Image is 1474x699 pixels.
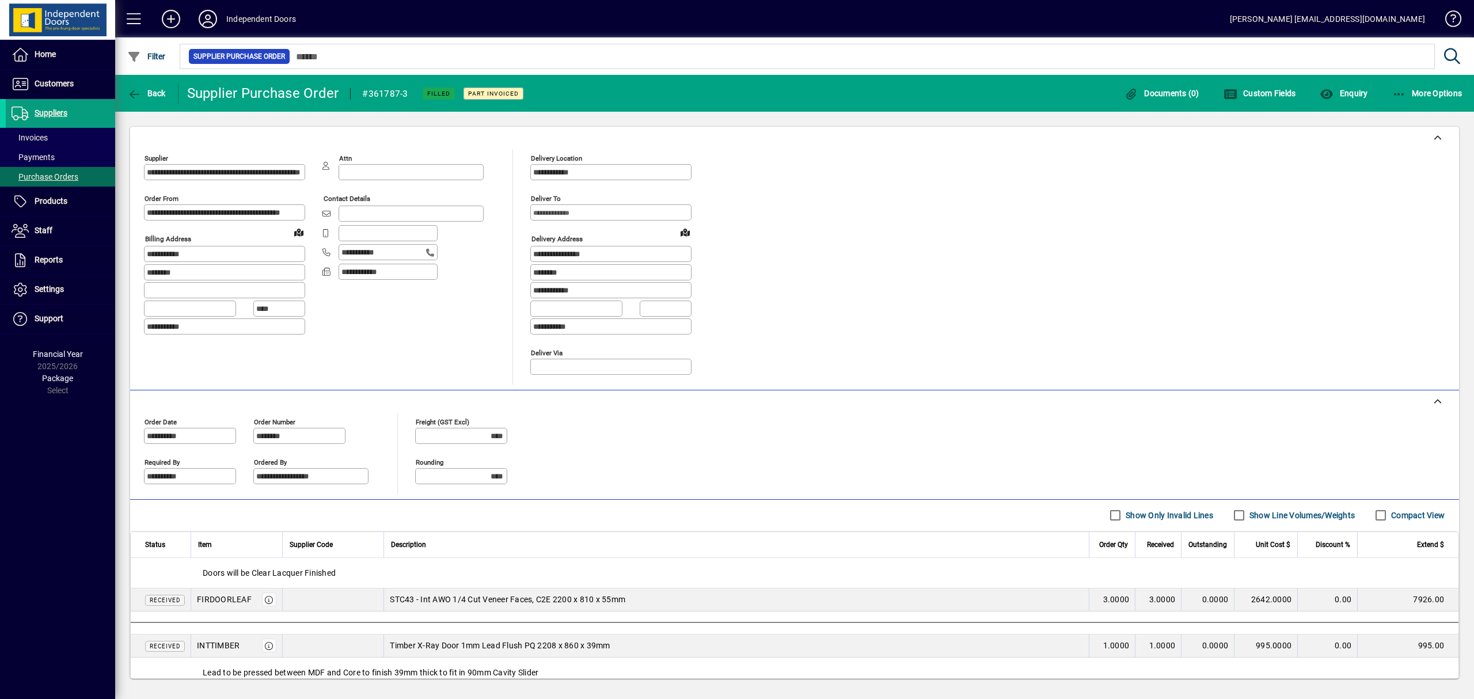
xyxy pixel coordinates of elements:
a: Settings [6,275,115,304]
span: More Options [1392,89,1462,98]
div: Independent Doors [226,10,296,28]
td: 995.00 [1357,635,1458,658]
span: Support [35,314,63,323]
button: Filter [124,46,169,67]
button: Custom Fields [1221,83,1299,104]
a: View on map [676,223,694,241]
span: Custom Fields [1224,89,1296,98]
button: Add [153,9,189,29]
button: Documents (0) [1122,83,1202,104]
span: Invoices [12,133,48,142]
mat-label: Deliver To [531,195,561,203]
label: Compact View [1389,510,1445,521]
div: #361787-3 [362,85,408,103]
td: 0.00 [1297,635,1357,658]
td: 3.0000 [1135,588,1181,611]
mat-label: Order date [145,417,177,426]
div: [PERSON_NAME] [EMAIL_ADDRESS][DOMAIN_NAME] [1230,10,1425,28]
span: Outstanding [1188,538,1227,551]
span: Order Qty [1099,538,1128,551]
td: 1.0000 [1135,635,1181,658]
span: Suppliers [35,108,67,117]
a: Payments [6,147,115,167]
span: Timber X-Ray Door 1mm Lead Flush PQ 2208 x 860 x 39mm [390,640,610,651]
span: Unit Cost $ [1256,538,1290,551]
span: Part Invoiced [468,90,519,97]
span: Status [145,538,165,551]
button: Enquiry [1317,83,1370,104]
a: Home [6,40,115,69]
mat-label: Freight (GST excl) [416,417,469,426]
span: STC43 - Int AWO 1/4 Cut Veneer Faces, C2E 2200 x 810 x 55mm [390,594,625,605]
a: Reports [6,246,115,275]
td: 2642.0000 [1234,588,1297,611]
span: Staff [35,226,52,235]
label: Show Only Invalid Lines [1123,510,1213,521]
span: Reports [35,255,63,264]
span: Received [1147,538,1174,551]
mat-label: Rounding [416,458,443,466]
span: Products [35,196,67,206]
button: More Options [1389,83,1465,104]
span: Supplier Purchase Order [193,51,285,62]
mat-label: Attn [339,154,352,162]
a: View on map [290,223,308,241]
mat-label: Order from [145,195,178,203]
td: 0.00 [1297,588,1357,611]
button: Back [124,83,169,104]
span: Filter [127,52,166,61]
span: Financial Year [33,349,83,359]
span: Back [127,89,166,98]
span: Documents (0) [1125,89,1199,98]
a: Support [6,305,115,333]
a: Customers [6,70,115,98]
span: Extend $ [1417,538,1444,551]
a: Invoices [6,128,115,147]
a: Staff [6,216,115,245]
div: Doors will be Clear Lacquer Finished [131,558,1458,588]
span: Description [391,538,426,551]
mat-label: Deliver via [531,348,563,356]
a: Knowledge Base [1437,2,1460,40]
span: Customers [35,79,74,88]
span: Supplier Code [290,538,333,551]
span: Payments [12,153,55,162]
a: Purchase Orders [6,167,115,187]
label: Show Line Volumes/Weights [1247,510,1355,521]
td: 3.0000 [1089,588,1135,611]
span: Received [150,643,180,649]
span: Discount % [1316,538,1350,551]
div: FIRDOORLEAF [197,594,252,605]
mat-label: Required by [145,458,180,466]
div: INTTIMBER [197,640,240,651]
td: 1.0000 [1089,635,1135,658]
span: Package [42,374,73,383]
span: Home [35,50,56,59]
span: Settings [35,284,64,294]
mat-label: Supplier [145,154,168,162]
mat-label: Order number [254,417,295,426]
mat-label: Ordered by [254,458,287,466]
button: Profile [189,9,226,29]
mat-label: Delivery Location [531,154,582,162]
td: 7926.00 [1357,588,1458,611]
div: Supplier Purchase Order [187,84,339,102]
div: Lead to be pressed between MDF and Core to finish 39mm thick to fit in 90mm Cavity Slider [131,658,1458,687]
td: 0.0000 [1181,635,1234,658]
app-page-header-button: Back [115,83,178,104]
span: Enquiry [1320,89,1367,98]
span: Received [150,597,180,603]
span: Item [198,538,212,551]
td: 0.0000 [1181,588,1234,611]
span: Purchase Orders [12,172,78,181]
td: 995.0000 [1234,635,1297,658]
a: Products [6,187,115,216]
span: Filled [427,90,450,97]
